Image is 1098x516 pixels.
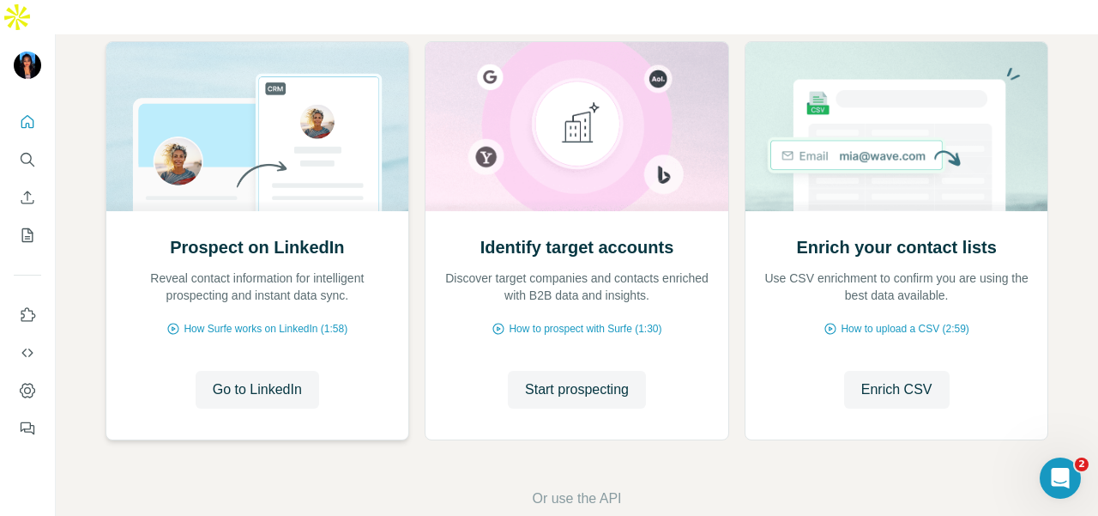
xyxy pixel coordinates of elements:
button: Use Surfe API [14,337,41,368]
span: Start prospecting [525,379,629,400]
button: Use Surfe on LinkedIn [14,300,41,331]
button: Start prospecting [508,371,646,409]
button: Enrich CSV [844,371,950,409]
iframe: Intercom live chat [1040,458,1081,499]
button: Quick start [14,106,41,137]
button: Go to LinkedIn [196,371,319,409]
img: Prospect on LinkedIn [106,42,410,211]
p: Discover target companies and contacts enriched with B2B data and insights. [443,270,711,304]
span: How to prospect with Surfe (1:30) [509,321,661,337]
button: My lists [14,220,41,251]
h2: Enrich your contact lists [796,235,996,259]
button: Dashboard [14,375,41,406]
button: Search [14,144,41,175]
h2: Prospect on LinkedIn [170,235,344,259]
span: Enrich CSV [861,379,932,400]
button: Feedback [14,413,41,444]
button: Or use the API [532,489,621,509]
span: How Surfe works on LinkedIn (1:58) [184,321,347,337]
h2: Identify target accounts [480,235,674,259]
button: Enrich CSV [14,182,41,213]
img: Avatar [14,52,41,79]
img: Enrich your contact lists [745,42,1049,211]
p: Reveal contact information for intelligent prospecting and instant data sync. [124,270,392,304]
span: 2 [1075,458,1089,471]
span: Go to LinkedIn [213,379,302,400]
img: Identify target accounts [425,42,729,211]
p: Use CSV enrichment to confirm you are using the best data available. [763,270,1031,304]
span: How to upload a CSV (2:59) [841,321,968,337]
